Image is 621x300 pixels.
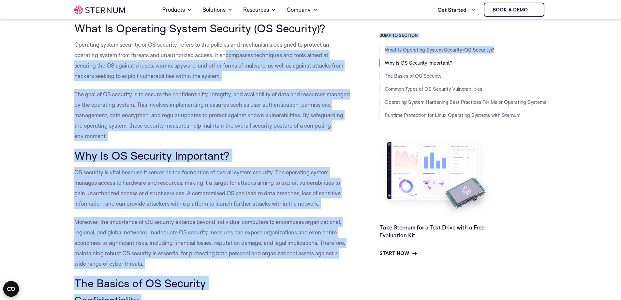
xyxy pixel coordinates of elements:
img: Take Sternum for a Test Drive with a Free Evaluation Kit [379,137,494,218]
h3: JUMP TO SECTION [379,33,547,38]
a: Runtime Protection for Linux Operating Systems with Sternum [385,112,520,118]
span: The Basics of OS Security [74,276,206,290]
a: Why Is OS Security Important? [385,60,452,66]
span: The goal of OS security is to ensure the confidentiality, integrity, and availability of data and... [74,91,350,139]
span: Why Is OS Security Important? [74,149,229,162]
a: Get Started [437,3,476,16]
img: sternum iot [74,6,125,14]
a: Resources [243,1,276,19]
button: Open CMP widget [3,281,19,297]
span: OS security is vital because it serves as the foundation of overall system security. The operatin... [74,169,341,207]
a: Common Types of OS Security Vulnerabilities [385,86,482,92]
span: Moreover, the importance of OS security extends beyond individual computers to encompass organiza... [74,218,345,267]
a: What Is Operating System Security (OS Security)? [385,47,494,53]
img: sternum iot [530,7,536,12]
a: Start Now [379,249,417,257]
a: Company [287,1,318,19]
a: Operating System Hardening Best Practices For Major Operating Systems [385,99,546,105]
a: Take Sternum for a Test Drive with a Free Evaluation Kit [379,224,484,239]
a: Book a demo [484,3,544,17]
a: Products [162,1,192,19]
span: What Is Operating System Security (OS Security)? [74,21,325,35]
span: Operating system security, or OS security, refers to the policies and mechanisms designed to prot... [74,41,343,79]
a: Solutions [202,1,233,19]
a: The Basics of OS Security [385,73,441,79]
